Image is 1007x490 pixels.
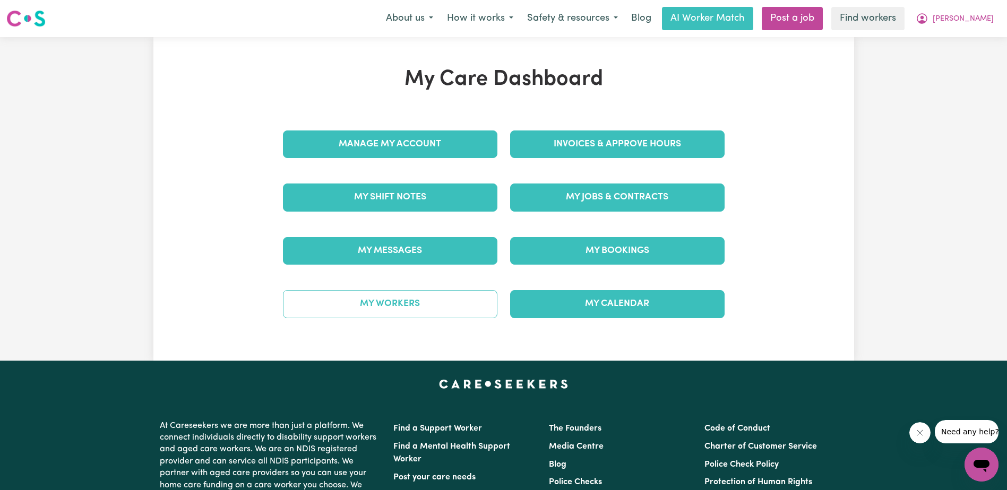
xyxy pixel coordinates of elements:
[549,478,602,486] a: Police Checks
[549,460,566,469] a: Blog
[704,460,779,469] a: Police Check Policy
[909,7,1001,30] button: My Account
[549,442,604,451] a: Media Centre
[283,290,497,318] a: My Workers
[393,424,482,433] a: Find a Support Worker
[704,442,817,451] a: Charter of Customer Service
[440,7,520,30] button: How it works
[704,424,770,433] a: Code of Conduct
[283,130,497,158] a: Manage My Account
[6,9,46,28] img: Careseekers logo
[704,478,812,486] a: Protection of Human Rights
[393,442,510,463] a: Find a Mental Health Support Worker
[831,7,905,30] a: Find workers
[393,473,476,482] a: Post your care needs
[283,183,497,211] a: My Shift Notes
[520,7,625,30] button: Safety & resources
[549,424,601,433] a: The Founders
[625,7,658,30] a: Blog
[510,130,725,158] a: Invoices & Approve Hours
[965,448,999,482] iframe: Button to launch messaging window
[283,237,497,265] a: My Messages
[909,422,931,443] iframe: Close message
[762,7,823,30] a: Post a job
[933,13,994,25] span: [PERSON_NAME]
[379,7,440,30] button: About us
[6,7,64,16] span: Need any help?
[935,420,999,443] iframe: Message from company
[510,183,725,211] a: My Jobs & Contracts
[6,6,46,31] a: Careseekers logo
[439,380,568,388] a: Careseekers home page
[277,67,731,92] h1: My Care Dashboard
[662,7,753,30] a: AI Worker Match
[510,237,725,265] a: My Bookings
[510,290,725,318] a: My Calendar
